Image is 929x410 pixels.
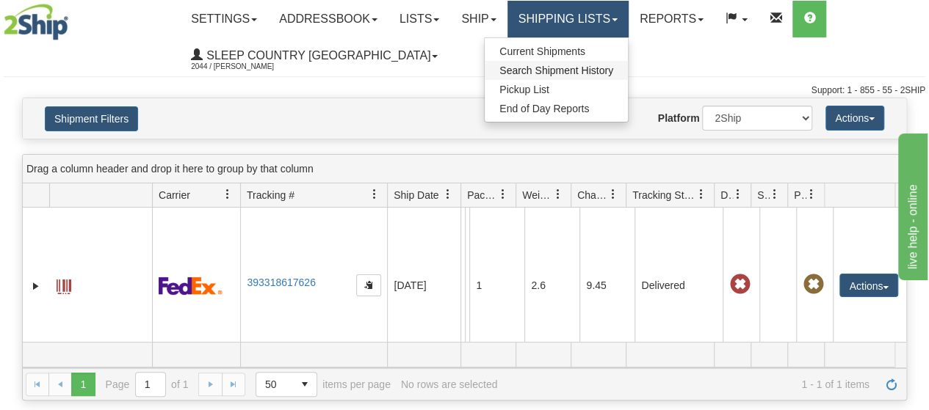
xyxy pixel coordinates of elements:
a: Shipping lists [507,1,629,37]
span: 2044 / [PERSON_NAME] [191,59,301,74]
a: Expand [29,279,43,293]
span: Current Shipments [499,45,585,57]
td: 2.6 [524,208,579,364]
a: Charge filter column settings [601,182,626,207]
span: Carrier [159,188,190,202]
a: Settings [180,1,268,37]
span: End of Day Reports [499,103,589,114]
a: Refresh [880,373,903,396]
span: Pickup Status [794,188,806,202]
td: Delivered [635,208,723,364]
div: grid grouping header [23,155,906,183]
span: items per page [256,372,391,397]
a: 393318617626 [247,277,315,288]
span: Tracking Status [632,188,696,202]
a: Delivery Status filter column settings [726,182,751,207]
td: [PERSON_NAME] [PERSON_NAME] CA QC SAINT-NICOLAS G7A 1X1 [465,208,469,364]
span: Sleep Country [GEOGRAPHIC_DATA] [203,49,430,62]
span: Late [729,274,750,295]
td: [DATE] [387,208,460,364]
span: Packages [467,188,498,202]
span: Search Shipment History [499,65,613,76]
span: Shipment Issues [757,188,770,202]
a: Shipment Issues filter column settings [762,182,787,207]
div: No rows are selected [401,378,498,390]
img: 2 - FedEx Express® [159,277,223,295]
a: Pickup List [485,80,628,99]
td: 1 [469,208,524,364]
button: Actions [825,106,884,131]
div: Support: 1 - 855 - 55 - 2SHIP [4,84,925,97]
button: Shipment Filters [45,106,138,131]
span: Weight [522,188,553,202]
button: Copy to clipboard [356,274,381,296]
td: 9.45 [579,208,635,364]
a: Tracking Status filter column settings [689,182,714,207]
input: Page 1 [136,373,165,396]
span: Tracking # [247,188,294,202]
span: Page 1 [71,373,95,396]
span: select [293,373,317,396]
a: Tracking # filter column settings [362,182,387,207]
span: Pickup List [499,84,549,95]
a: End of Day Reports [485,99,628,118]
a: Current Shipments [485,42,628,61]
a: Addressbook [268,1,388,37]
button: Actions [839,274,898,297]
span: Page of 1 [106,372,189,397]
a: Ship Date filter column settings [435,182,460,207]
a: Sleep Country [GEOGRAPHIC_DATA] 2044 / [PERSON_NAME] [180,37,449,74]
span: Page sizes drop down [256,372,317,397]
div: live help - online [11,9,136,26]
a: Weight filter column settings [546,182,571,207]
span: Ship Date [394,188,438,202]
span: Delivery Status [720,188,733,202]
label: Platform [658,111,700,125]
a: Lists [388,1,450,37]
iframe: chat widget [895,130,928,279]
a: Carrier filter column settings [215,182,240,207]
span: 50 [265,377,284,392]
a: Search Shipment History [485,61,628,80]
a: Packages filter column settings [491,182,516,207]
a: Ship [450,1,507,37]
span: Pickup Not Assigned [803,274,823,295]
span: Charge [577,188,608,202]
span: 1 - 1 of 1 items [507,378,870,390]
img: logo2044.jpg [4,4,68,40]
a: Label [57,273,71,296]
td: Jeridan Textiles Shipping Department [GEOGRAPHIC_DATA] [GEOGRAPHIC_DATA] [GEOGRAPHIC_DATA] H2N 1Y6 [460,208,465,364]
a: Pickup Status filter column settings [799,182,824,207]
a: Reports [629,1,715,37]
